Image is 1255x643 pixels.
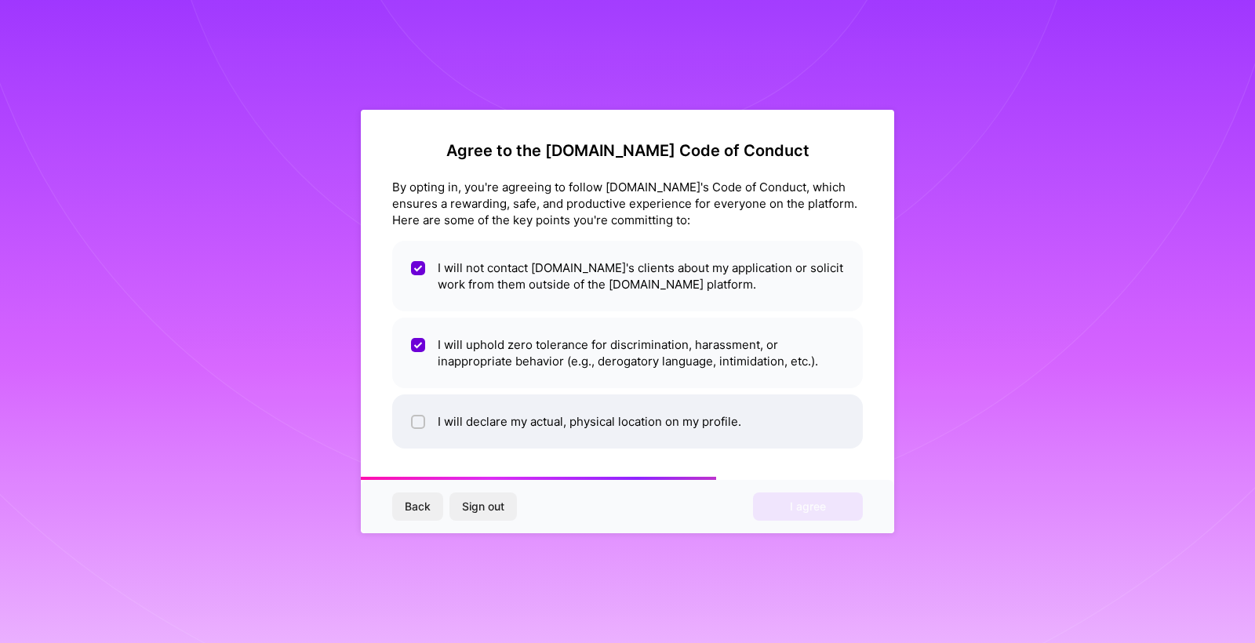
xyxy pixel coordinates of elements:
[392,179,863,228] div: By opting in, you're agreeing to follow [DOMAIN_NAME]'s Code of Conduct, which ensures a rewardin...
[392,394,863,449] li: I will declare my actual, physical location on my profile.
[405,499,431,514] span: Back
[392,141,863,160] h2: Agree to the [DOMAIN_NAME] Code of Conduct
[462,499,504,514] span: Sign out
[449,492,517,521] button: Sign out
[392,492,443,521] button: Back
[392,318,863,388] li: I will uphold zero tolerance for discrimination, harassment, or inappropriate behavior (e.g., der...
[392,241,863,311] li: I will not contact [DOMAIN_NAME]'s clients about my application or solicit work from them outside...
